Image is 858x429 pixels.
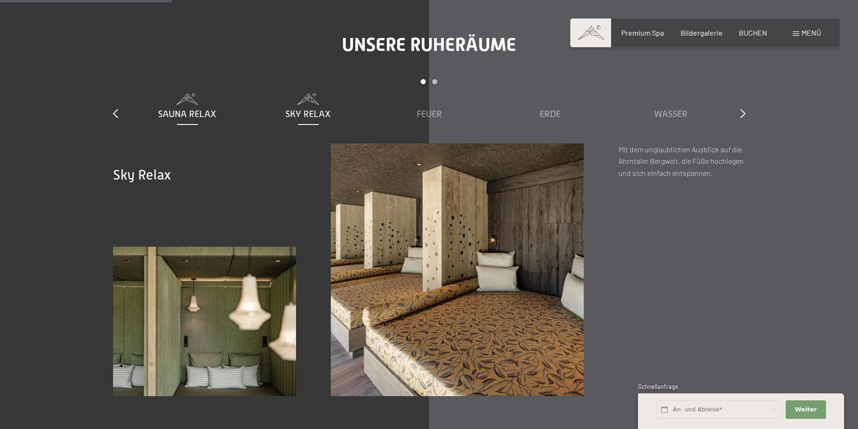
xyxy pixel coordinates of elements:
[113,247,297,396] img: Wellnesshotels - Ruheräume - Lounge - Entspannung
[621,28,664,37] a: Premium Spa
[654,109,688,119] span: Wasser
[342,34,516,56] span: Unsere Ruheräume
[127,79,732,93] div: Carousel Pagination
[540,109,561,119] span: Erde
[421,79,426,84] div: Carousel Page 1 (Current Slide)
[432,79,437,84] div: Carousel Page 2
[801,28,821,37] span: Menü
[681,28,723,37] a: Bildergalerie
[416,109,442,119] span: Feuer
[739,28,767,37] a: BUCHEN
[285,109,331,119] span: Sky Relax
[618,143,745,179] p: Mit dem unglaublichen Ausblick auf die Ahrntaler Bergwelt, die Füße hochlegen und sich einfach en...
[786,400,826,419] button: Weiter
[113,167,171,183] span: Sky Relax
[638,383,678,390] span: Schnellanfrage
[158,109,216,119] span: Sauna Relax
[331,143,584,396] img: Wellensshotels - Lounge - Ruheräume - Relax - Luttach
[795,405,817,414] span: Weiter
